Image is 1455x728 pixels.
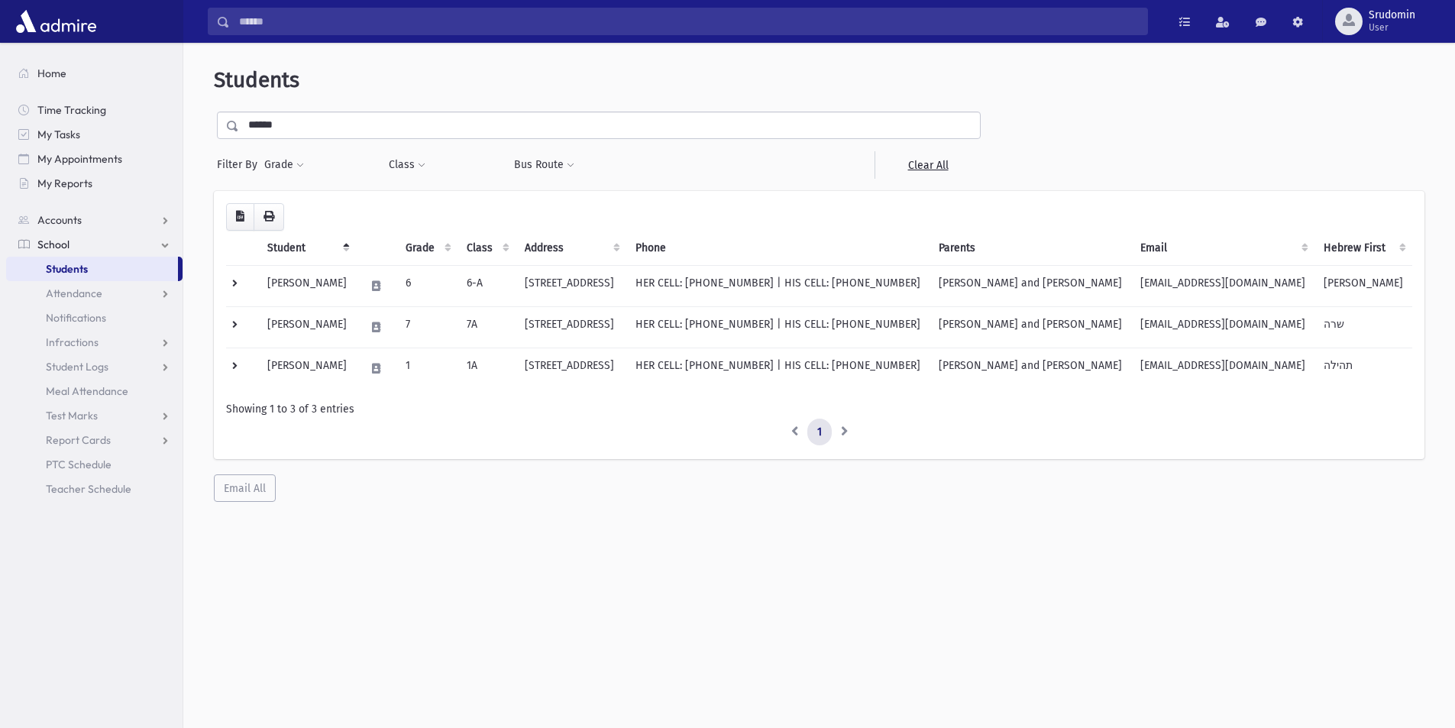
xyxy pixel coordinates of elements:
td: [EMAIL_ADDRESS][DOMAIN_NAME] [1131,348,1314,389]
td: שרה [1314,306,1412,348]
td: HER CELL: [PHONE_NUMBER] | HIS CELL: [PHONE_NUMBER] [626,348,930,389]
td: [PERSON_NAME] [1314,265,1412,306]
th: Hebrew First: activate to sort column ascending [1314,231,1412,266]
td: [PERSON_NAME] [258,348,356,389]
th: Email: activate to sort column ascending [1131,231,1314,266]
span: Attendance [46,286,102,300]
span: School [37,238,70,251]
td: 7A [458,306,516,348]
a: My Tasks [6,122,183,147]
span: Home [37,66,66,80]
td: תהילה [1314,348,1412,389]
a: Meal Attendance [6,379,183,403]
span: Test Marks [46,409,98,422]
td: [EMAIL_ADDRESS][DOMAIN_NAME] [1131,265,1314,306]
a: School [6,232,183,257]
a: Clear All [875,151,981,179]
th: Phone [626,231,930,266]
span: Accounts [37,213,82,227]
a: Attendance [6,281,183,306]
td: [PERSON_NAME] and [PERSON_NAME] [930,306,1131,348]
a: My Appointments [6,147,183,171]
td: [PERSON_NAME] and [PERSON_NAME] [930,265,1131,306]
td: HER CELL: [PHONE_NUMBER] | HIS CELL: [PHONE_NUMBER] [626,306,930,348]
span: Student Logs [46,360,108,374]
td: 1A [458,348,516,389]
td: [PERSON_NAME] [258,265,356,306]
a: Home [6,61,183,86]
button: Email All [214,474,276,502]
span: User [1369,21,1415,34]
a: Teacher Schedule [6,477,183,501]
span: Srudomin [1369,9,1415,21]
th: Parents [930,231,1131,266]
input: Search [230,8,1147,35]
a: Time Tracking [6,98,183,122]
img: AdmirePro [12,6,100,37]
span: Infractions [46,335,99,349]
button: Print [254,203,284,231]
a: Accounts [6,208,183,232]
span: Report Cards [46,433,111,447]
td: [STREET_ADDRESS] [516,348,626,389]
a: Test Marks [6,403,183,428]
td: 1 [396,348,458,389]
div: Showing 1 to 3 of 3 entries [226,401,1412,417]
td: [PERSON_NAME] and [PERSON_NAME] [930,348,1131,389]
span: PTC Schedule [46,458,112,471]
span: Meal Attendance [46,384,128,398]
a: Report Cards [6,428,183,452]
span: Filter By [217,157,264,173]
td: [PERSON_NAME] [258,306,356,348]
td: 7 [396,306,458,348]
td: [STREET_ADDRESS] [516,306,626,348]
span: My Reports [37,176,92,190]
td: [STREET_ADDRESS] [516,265,626,306]
a: Student Logs [6,354,183,379]
span: Students [46,262,88,276]
th: Class: activate to sort column ascending [458,231,516,266]
span: Time Tracking [37,103,106,117]
a: My Reports [6,171,183,196]
button: Bus Route [513,151,575,179]
button: CSV [226,203,254,231]
a: 1 [807,419,832,446]
td: [EMAIL_ADDRESS][DOMAIN_NAME] [1131,306,1314,348]
span: Notifications [46,311,106,325]
th: Address: activate to sort column ascending [516,231,626,266]
td: 6-A [458,265,516,306]
a: Infractions [6,330,183,354]
button: Grade [264,151,305,179]
span: Students [214,67,299,92]
span: My Appointments [37,152,122,166]
button: Class [388,151,426,179]
a: PTC Schedule [6,452,183,477]
td: 6 [396,265,458,306]
th: Grade: activate to sort column ascending [396,231,458,266]
span: Teacher Schedule [46,482,131,496]
th: Student: activate to sort column descending [258,231,356,266]
td: HER CELL: [PHONE_NUMBER] | HIS CELL: [PHONE_NUMBER] [626,265,930,306]
a: Students [6,257,178,281]
span: My Tasks [37,128,80,141]
a: Notifications [6,306,183,330]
